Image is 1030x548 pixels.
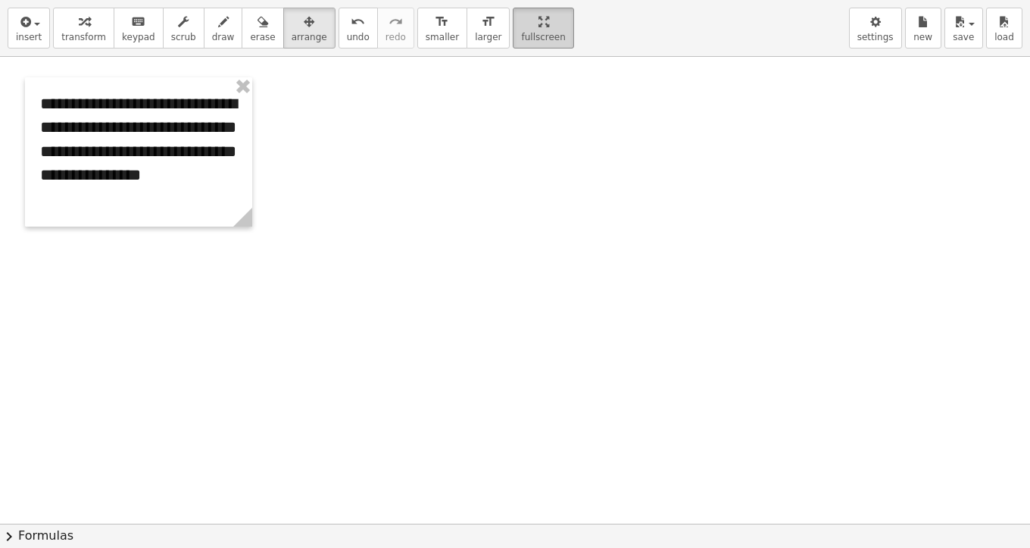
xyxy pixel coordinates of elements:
[351,13,365,31] i: undo
[521,32,565,42] span: fullscreen
[242,8,283,49] button: erase
[283,8,336,49] button: arrange
[389,13,403,31] i: redo
[212,32,235,42] span: draw
[204,8,243,49] button: draw
[385,32,406,42] span: redo
[513,8,573,49] button: fullscreen
[339,8,378,49] button: undoundo
[417,8,467,49] button: format_sizesmaller
[905,8,941,49] button: new
[377,8,414,49] button: redoredo
[53,8,114,49] button: transform
[16,32,42,42] span: insert
[944,8,983,49] button: save
[953,32,974,42] span: save
[114,8,164,49] button: keyboardkeypad
[475,32,501,42] span: larger
[913,32,932,42] span: new
[849,8,902,49] button: settings
[292,32,327,42] span: arrange
[163,8,204,49] button: scrub
[347,32,370,42] span: undo
[426,32,459,42] span: smaller
[467,8,510,49] button: format_sizelarger
[131,13,145,31] i: keyboard
[481,13,495,31] i: format_size
[8,8,50,49] button: insert
[171,32,196,42] span: scrub
[857,32,894,42] span: settings
[61,32,106,42] span: transform
[122,32,155,42] span: keypad
[994,32,1014,42] span: load
[986,8,1022,49] button: load
[435,13,449,31] i: format_size
[250,32,275,42] span: erase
